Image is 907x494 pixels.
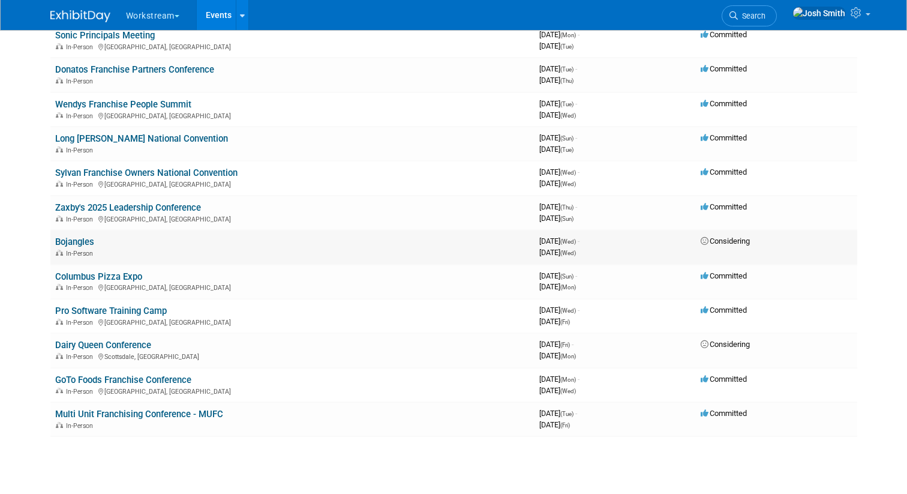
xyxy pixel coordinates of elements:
[539,351,576,360] span: [DATE]
[539,306,579,315] span: [DATE]
[66,181,97,188] span: In-Person
[560,169,576,176] span: (Wed)
[560,101,573,107] span: (Tue)
[56,181,63,187] img: In-Person Event
[575,409,577,418] span: -
[66,284,97,292] span: In-Person
[560,66,573,73] span: (Tue)
[560,353,576,360] span: (Mon)
[55,214,530,223] div: [GEOGRAPHIC_DATA], [GEOGRAPHIC_DATA]
[55,236,94,247] a: Bojangles
[575,99,577,108] span: -
[66,215,97,223] span: In-Person
[539,167,579,176] span: [DATE]
[560,376,576,383] span: (Mon)
[56,146,63,152] img: In-Person Event
[66,388,97,396] span: In-Person
[539,386,576,395] span: [DATE]
[55,64,214,75] a: Donatos Franchise Partners Conference
[55,375,191,385] a: GoTo Foods Franchise Conference
[55,306,167,316] a: Pro Software Training Camp
[539,145,573,154] span: [DATE]
[578,375,579,384] span: -
[66,112,97,120] span: In-Person
[701,133,747,142] span: Committed
[560,146,573,153] span: (Tue)
[55,167,238,178] a: Sylvan Franchise Owners National Convention
[701,340,750,349] span: Considering
[56,353,63,359] img: In-Person Event
[560,342,570,348] span: (Fri)
[539,340,573,349] span: [DATE]
[55,133,228,144] a: Long [PERSON_NAME] National Convention
[792,7,846,20] img: Josh Smith
[539,282,576,291] span: [DATE]
[575,133,577,142] span: -
[701,202,747,211] span: Committed
[66,319,97,327] span: In-Person
[66,77,97,85] span: In-Person
[55,271,142,282] a: Columbus Pizza Expo
[56,284,63,290] img: In-Person Event
[539,133,577,142] span: [DATE]
[55,179,530,188] div: [GEOGRAPHIC_DATA], [GEOGRAPHIC_DATA]
[56,319,63,325] img: In-Person Event
[539,271,577,280] span: [DATE]
[578,30,579,39] span: -
[578,167,579,176] span: -
[539,236,579,245] span: [DATE]
[575,202,577,211] span: -
[560,319,570,325] span: (Fri)
[560,422,570,429] span: (Fri)
[539,214,573,223] span: [DATE]
[539,317,570,326] span: [DATE]
[560,388,576,394] span: (Wed)
[56,250,63,256] img: In-Person Event
[539,375,579,384] span: [DATE]
[560,32,576,38] span: (Mon)
[560,77,573,84] span: (Thu)
[575,271,577,280] span: -
[56,112,63,118] img: In-Person Event
[539,409,577,418] span: [DATE]
[55,351,530,361] div: Scottsdale, [GEOGRAPHIC_DATA]
[575,64,577,73] span: -
[701,99,747,108] span: Committed
[701,306,747,315] span: Committed
[560,411,573,417] span: (Tue)
[66,43,97,51] span: In-Person
[55,99,191,110] a: Wendys Franchise People Summit
[701,271,747,280] span: Committed
[560,238,576,245] span: (Wed)
[56,77,63,83] img: In-Person Event
[539,41,573,50] span: [DATE]
[55,282,530,292] div: [GEOGRAPHIC_DATA], [GEOGRAPHIC_DATA]
[701,30,747,39] span: Committed
[539,248,576,257] span: [DATE]
[560,284,576,291] span: (Mon)
[66,146,97,154] span: In-Person
[539,179,576,188] span: [DATE]
[560,204,573,211] span: (Thu)
[560,181,576,187] span: (Wed)
[66,353,97,361] span: In-Person
[722,5,777,26] a: Search
[539,76,573,85] span: [DATE]
[55,409,223,420] a: Multi Unit Franchising Conference - MUFC
[560,43,573,50] span: (Tue)
[560,135,573,142] span: (Sun)
[56,388,63,394] img: In-Person Event
[55,30,155,41] a: Sonic Principals Meeting
[66,422,97,430] span: In-Person
[572,340,573,349] span: -
[539,420,570,429] span: [DATE]
[578,236,579,245] span: -
[539,99,577,108] span: [DATE]
[701,167,747,176] span: Committed
[560,250,576,256] span: (Wed)
[55,386,530,396] div: [GEOGRAPHIC_DATA], [GEOGRAPHIC_DATA]
[55,41,530,51] div: [GEOGRAPHIC_DATA], [GEOGRAPHIC_DATA]
[56,43,63,49] img: In-Person Event
[539,30,579,39] span: [DATE]
[560,307,576,314] span: (Wed)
